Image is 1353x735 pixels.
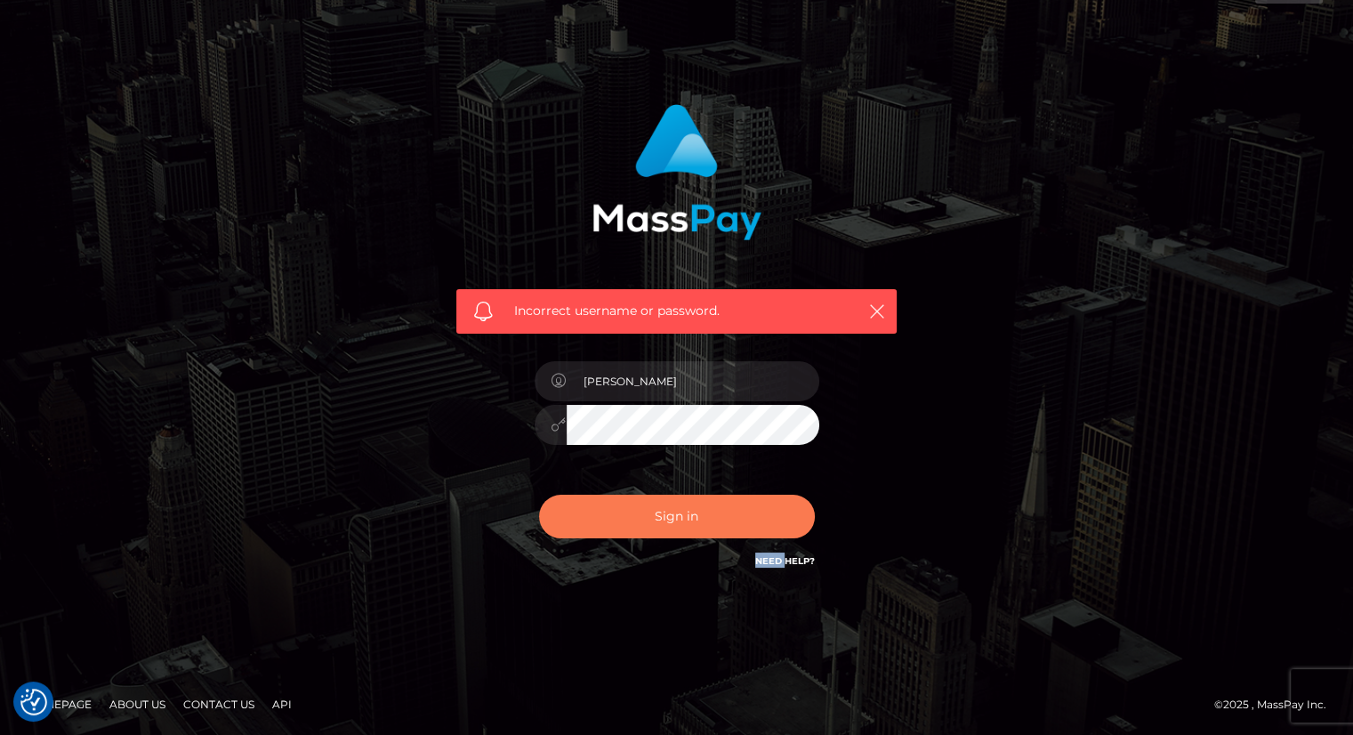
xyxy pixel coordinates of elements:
img: MassPay Login [592,104,761,240]
img: Revisit consent button [20,689,47,715]
button: Consent Preferences [20,689,47,715]
div: © 2025 , MassPay Inc. [1214,695,1340,715]
a: About Us [102,691,173,718]
a: Homepage [20,691,99,718]
input: Username... [567,361,819,401]
a: API [265,691,299,718]
button: Sign in [539,495,815,538]
span: Incorrect username or password. [514,302,839,320]
a: Need Help? [755,555,815,567]
a: Contact Us [176,691,262,718]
